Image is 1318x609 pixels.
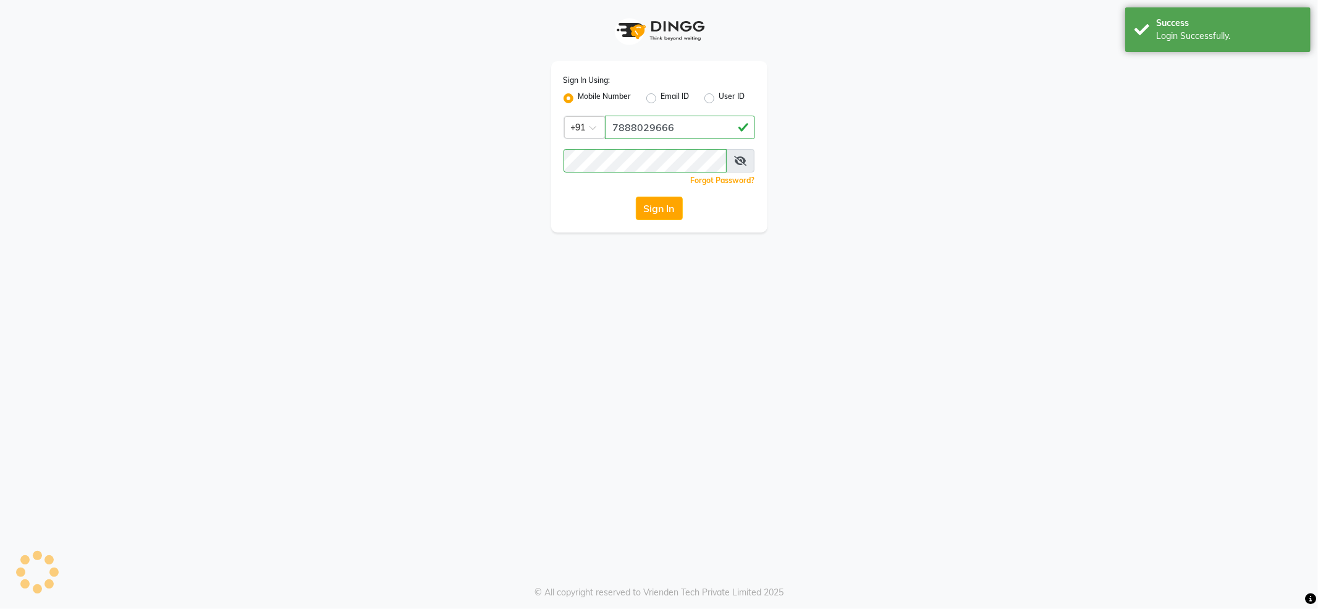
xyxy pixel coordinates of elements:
input: Username [564,149,727,172]
div: Success [1156,17,1301,30]
input: Username [605,116,755,139]
button: Sign In [636,197,683,220]
a: Forgot Password? [691,176,755,185]
div: Login Successfully. [1156,30,1301,43]
img: logo1.svg [610,12,709,49]
label: User ID [719,91,745,106]
label: Sign In Using: [564,75,610,86]
label: Mobile Number [578,91,632,106]
label: Email ID [661,91,690,106]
